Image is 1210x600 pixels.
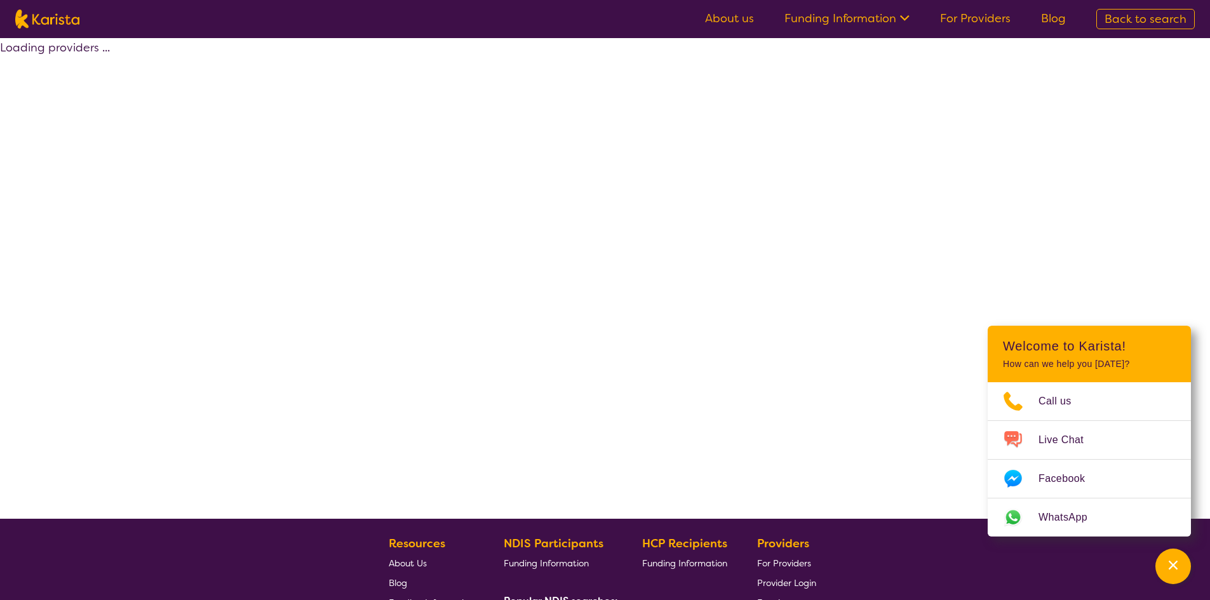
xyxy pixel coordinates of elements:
span: Funding Information [504,557,589,569]
a: About us [705,11,754,26]
span: Live Chat [1039,430,1099,450]
a: For Providers [757,553,816,573]
b: Resources [389,536,445,551]
img: Karista logo [15,10,79,29]
a: Blog [1041,11,1066,26]
a: Funding Information [504,553,613,573]
h2: Welcome to Karista! [1003,338,1176,354]
span: Back to search [1105,11,1186,27]
a: Funding Information [642,553,727,573]
p: How can we help you [DATE]? [1003,359,1176,370]
a: Web link opens in a new tab. [988,498,1191,537]
a: Funding Information [784,11,910,26]
a: For Providers [940,11,1011,26]
span: WhatsApp [1039,508,1103,527]
span: Facebook [1039,469,1100,488]
div: Channel Menu [988,326,1191,537]
span: Provider Login [757,577,816,589]
a: Back to search [1096,9,1195,29]
button: Channel Menu [1155,549,1191,584]
span: Call us [1039,392,1087,411]
b: NDIS Participants [504,536,603,551]
span: About Us [389,557,427,569]
ul: Choose channel [988,382,1191,537]
a: About Us [389,553,474,573]
b: Providers [757,536,809,551]
span: Blog [389,577,407,589]
a: Blog [389,573,474,592]
span: For Providers [757,557,811,569]
b: HCP Recipients [642,536,727,551]
span: Funding Information [642,557,727,569]
a: Provider Login [757,573,816,592]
